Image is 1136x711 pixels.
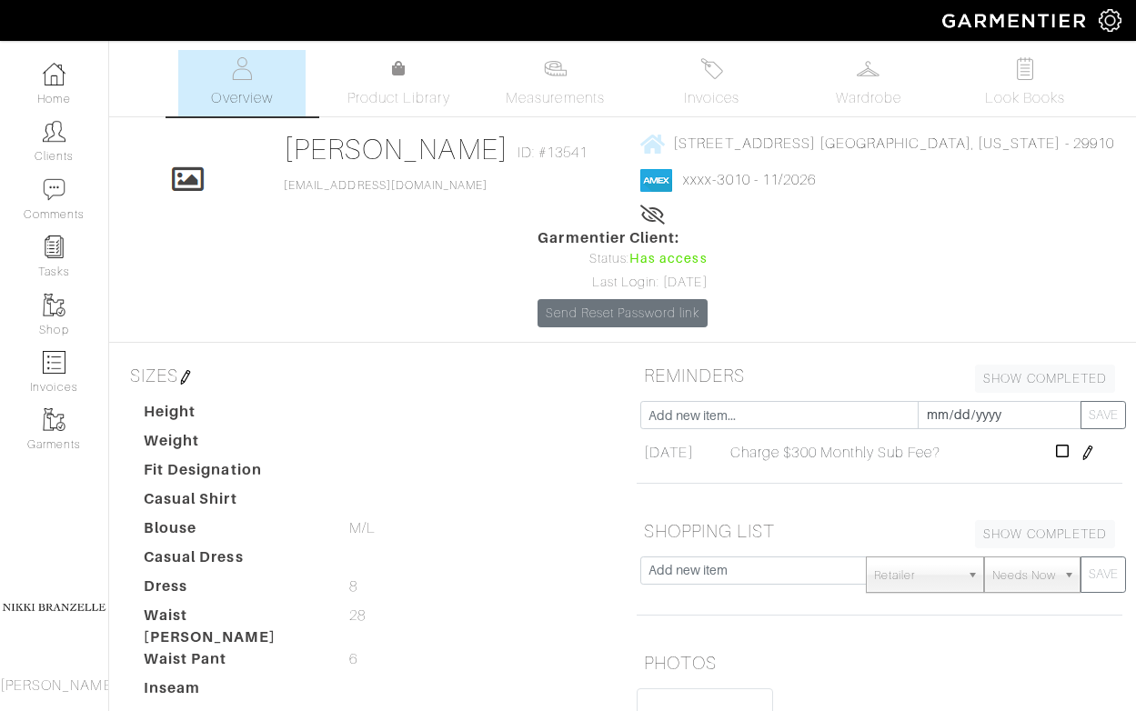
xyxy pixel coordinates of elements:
dt: Height [130,401,336,430]
span: 6 [349,648,357,670]
img: clients-icon-6bae9207a08558b7cb47a8932f037763ab4055f8c8b6bfacd5dc20c3e0201464.png [43,120,65,143]
dt: Dress [130,576,336,605]
span: Needs Now [992,557,1056,594]
img: wardrobe-487a4870c1b7c33e795ec22d11cfc2ed9d08956e64fb3008fe2437562e282088.svg [857,57,880,80]
span: Measurements [506,87,605,109]
dt: Casual Dress [130,546,336,576]
span: Product Library [347,87,450,109]
img: orders-27d20c2124de7fd6de4e0e44c1d41de31381a507db9b33961299e4e07d508b8c.svg [700,57,723,80]
a: Product Library [335,58,462,109]
span: Wardrobe [836,87,901,109]
a: [EMAIL_ADDRESS][DOMAIN_NAME] [284,179,488,192]
h5: SHOPPING LIST [637,513,1123,549]
dt: Waist Pant [130,648,336,677]
span: Look Books [985,87,1066,109]
button: SAVE [1081,556,1126,593]
a: SHOW COMPLETED [975,365,1115,393]
a: Measurements [491,50,619,116]
img: orders-icon-0abe47150d42831381b5fb84f609e132dff9fe21cb692f30cb5eec754e2cba89.png [43,351,65,374]
span: 8 [349,576,357,597]
img: pen-cf24a1663064a2ec1b9c1bd2387e9de7a2fa800b781884d57f21acf72779bad2.png [1081,446,1095,460]
img: garments-icon-b7da505a4dc4fd61783c78ac3ca0ef83fa9d6f193b1c9dc38574b1d14d53ca28.png [43,294,65,316]
dt: Inseam [130,677,336,706]
h5: PHOTOS [637,645,1123,681]
dt: Casual Shirt [130,488,336,517]
a: [STREET_ADDRESS] [GEOGRAPHIC_DATA], [US_STATE] - 29910 [640,132,1114,155]
a: Wardrobe [805,50,932,116]
a: Overview [178,50,306,116]
a: Send Reset Password link [538,299,707,327]
dt: Fit Designation [130,459,336,488]
span: [DATE] [644,442,693,464]
img: pen-cf24a1663064a2ec1b9c1bd2387e9de7a2fa800b781884d57f21acf72779bad2.png [178,370,193,385]
img: garments-icon-b7da505a4dc4fd61783c78ac3ca0ef83fa9d6f193b1c9dc38574b1d14d53ca28.png [43,408,65,431]
span: ID: #13541 [518,142,588,164]
span: Retailer [874,557,960,594]
div: Status: [538,249,707,269]
img: measurements-466bbee1fd09ba9460f595b01e5d73f9e2bff037440d3c8f018324cb6cdf7a4a.svg [544,57,567,80]
a: xxxx-3010 - 11/2026 [683,172,816,188]
span: [STREET_ADDRESS] [GEOGRAPHIC_DATA], [US_STATE] - 29910 [673,135,1114,152]
button: SAVE [1081,401,1126,429]
img: basicinfo-40fd8af6dae0f16599ec9e87c0ef1c0a1fdea2edbe929e3d69a839185d80c458.svg [231,57,254,80]
dt: Waist [PERSON_NAME] [130,605,336,648]
div: Last Login: [DATE] [538,273,707,293]
img: todo-9ac3debb85659649dc8f770b8b6100bb5dab4b48dedcbae339e5042a72dfd3cc.svg [1013,57,1036,80]
img: comment-icon-a0a6a9ef722e966f86d9cbdc48e553b5cf19dbc54f86b18d962a5391bc8f6eb6.png [43,178,65,201]
span: Garmentier Client: [538,227,707,249]
h5: REMINDERS [637,357,1123,394]
span: 28 [349,605,366,626]
dt: Blouse [130,517,336,546]
a: [PERSON_NAME] [284,133,508,165]
span: M/L [349,517,376,539]
img: garmentier-logo-header-white-b43fb05a5012e4ada735d5af1a66efaba907eab6374d6393d1fbf88cb4ef424d.png [933,5,1099,36]
input: Add new item... [640,401,920,429]
span: Invoices [684,87,739,109]
span: Has access [629,249,708,269]
input: Add new item [640,556,867,585]
img: american_express-1200034d2e149cdf2cc7894a33a747db654cf6f8355cb502592f1d228b2ac700.png [640,169,672,192]
a: SHOW COMPLETED [975,520,1115,548]
a: Look Books [961,50,1089,116]
img: dashboard-icon-dbcd8f5a0b271acd01030246c82b418ddd0df26cd7fceb0bd07c9910d44c42f6.png [43,63,65,85]
img: gear-icon-white-bd11855cb880d31180b6d7d6211b90ccbf57a29d726f0c71d8c61bd08dd39cc2.png [1099,9,1121,32]
span: Overview [211,87,272,109]
a: Invoices [648,50,776,116]
span: Charge $300 Monthly Sub Fee? [730,442,940,464]
img: reminder-icon-8004d30b9f0a5d33ae49ab947aed9ed385cf756f9e5892f1edd6e32f2345188e.png [43,235,65,258]
dt: Weight [130,430,336,459]
h5: SIZES [123,357,609,394]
